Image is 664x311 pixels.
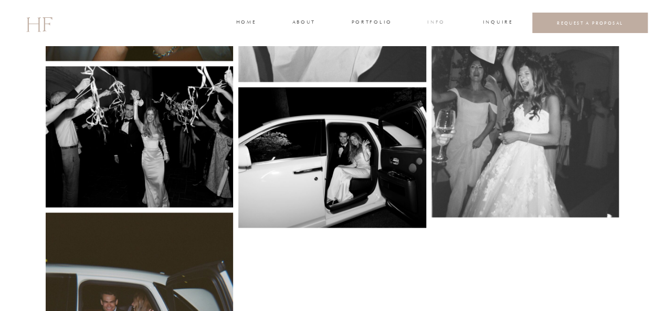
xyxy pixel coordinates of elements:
a: INFO [427,18,446,28]
a: REQUEST A PROPOSAL [541,20,640,26]
a: HF [26,8,52,38]
a: portfolio [352,18,391,28]
a: INQUIRE [483,18,511,28]
a: home [236,18,256,28]
a: about [292,18,314,28]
